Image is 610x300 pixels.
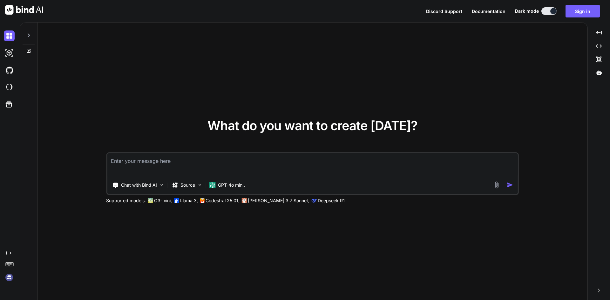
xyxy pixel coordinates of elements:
span: Discord Support [426,9,462,14]
img: Llama2 [174,198,179,203]
img: darkChat [4,30,15,41]
img: GPT-4 [148,198,153,203]
img: githubDark [4,65,15,76]
img: claude [241,198,247,203]
p: O3-mini, [154,197,172,204]
img: claude [311,198,316,203]
button: Documentation [472,8,505,15]
img: darkAi-studio [4,48,15,58]
img: Bind AI [5,5,43,15]
span: Documentation [472,9,505,14]
img: cloudideIcon [4,82,15,93]
p: Llama 3, [180,197,198,204]
p: Codestral 25.01, [206,197,240,204]
span: What do you want to create [DATE]? [207,118,417,133]
button: Discord Support [426,8,462,15]
p: GPT-4o min.. [218,182,245,188]
img: Pick Tools [159,182,164,188]
img: Pick Models [197,182,202,188]
span: Dark mode [515,8,539,14]
img: attachment [493,181,500,189]
img: icon [507,182,513,188]
p: Source [180,182,195,188]
img: GPT-4o mini [209,182,215,188]
button: Sign in [566,5,600,17]
p: [PERSON_NAME] 3.7 Sonnet, [248,197,309,204]
img: signin [4,272,15,283]
p: Deepseek R1 [318,197,345,204]
img: Mistral-AI [200,198,204,203]
p: Supported models: [106,197,146,204]
p: Chat with Bind AI [121,182,157,188]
